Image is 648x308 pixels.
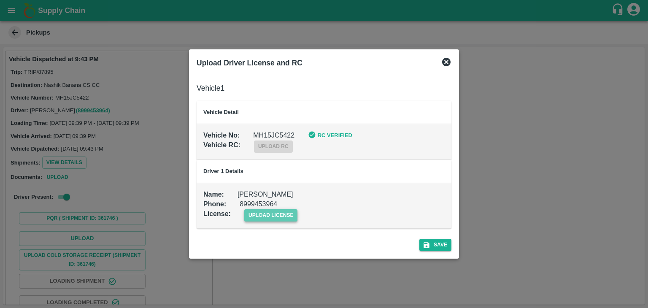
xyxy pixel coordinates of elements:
div: [PERSON_NAME] [224,176,293,200]
div: MH15JC5422 [240,117,294,140]
b: Vehicle Detail [203,109,239,115]
b: Driver 1 Details [203,168,243,174]
b: RC Verified [318,132,352,138]
div: 8999453964 [226,186,277,209]
span: upload license [244,209,298,222]
h6: Vehicle 1 [197,82,451,94]
button: Save [419,239,451,251]
b: License : [203,210,231,217]
b: Vehicle RC : [203,141,240,149]
b: Upload Driver License and RC [197,59,302,67]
